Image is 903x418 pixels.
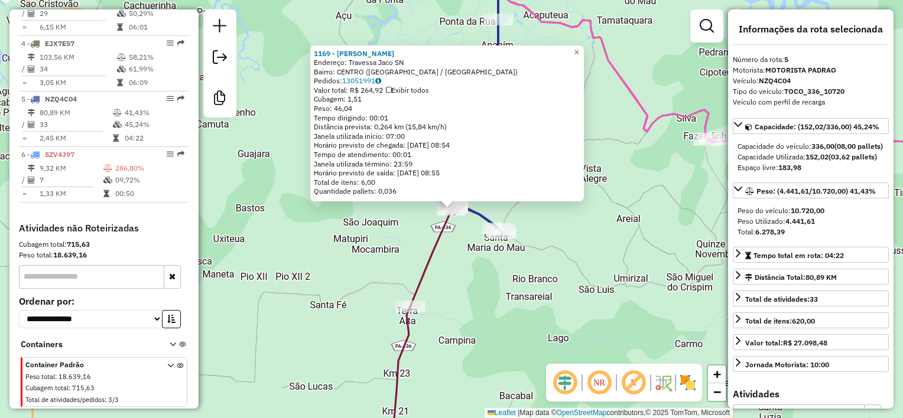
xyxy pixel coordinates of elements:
[39,119,112,130] td: 33
[59,373,91,381] span: 18.639,16
[124,107,184,119] td: 41,43%
[21,188,27,200] td: =
[708,383,726,401] a: Zoom out
[103,177,112,184] i: % de utilização da cubagem
[115,174,184,186] td: 09,72%
[733,54,889,65] div: Número da rota:
[21,94,77,103] span: 5 -
[785,217,815,226] strong: 4.441,61
[733,118,889,134] a: Capacidade: (152,02/336,00) 45,24%
[314,49,580,197] div: Tempo de atendimento: 00:01
[733,388,889,400] h4: Atividades
[113,135,119,142] i: Tempo total em rota
[314,122,580,132] div: Distância prevista: 0,264 km (15,84 km/h)
[395,301,425,312] div: Atividade não roteirizada - NELMA RECARGA
[314,132,580,141] div: Janela utilizada início: 07:00
[784,87,844,96] strong: TOCO_336_10720
[314,178,580,187] div: Total de itens: 6,00
[19,239,189,250] div: Cubagem total:
[55,373,57,381] span: :
[117,79,123,86] i: Tempo total em rota
[753,251,844,260] span: Tempo total em rota: 04:22
[167,151,174,158] em: Opções
[834,142,883,151] strong: (08,00 pallets)
[314,86,580,95] div: Valor total: R$ 264,92
[557,409,607,417] a: OpenStreetMap
[103,165,112,172] i: % de utilização do peso
[167,40,174,47] em: Opções
[488,409,516,417] a: Leaflet
[128,63,184,75] td: 61,99%
[695,14,719,38] a: Exibir filtros
[733,290,889,306] a: Total de atividades:33
[28,121,35,128] i: Total de Atividades
[39,8,116,19] td: 29
[28,54,35,61] i: Distância Total
[745,295,818,303] span: Total de atividades:
[342,76,381,85] a: 13051991
[778,163,801,172] strong: 183,98
[117,54,126,61] i: % de utilização do peso
[765,66,836,74] strong: MOTORISTA PADRAO
[208,45,232,72] a: Exportar sessão
[783,338,827,347] strong: R$ 27.098,48
[314,76,580,86] div: Pedidos:
[28,165,35,172] i: Distância Total
[713,367,721,381] span: +
[21,132,27,144] td: =
[28,109,35,116] i: Distância Total
[759,76,791,85] strong: NZQ4C04
[39,51,116,63] td: 103,56 KM
[314,168,580,178] div: Horário previsto de saída: [DATE] 08:55
[21,8,27,19] td: /
[124,132,184,144] td: 04:22
[805,152,829,161] strong: 152,02
[733,356,889,372] a: Jornada Motorista: 10:00
[745,338,827,348] div: Valor total:
[755,122,879,131] span: Capacidade: (152,02/336,00) 45,24%
[738,162,884,173] div: Espaço livre:
[314,49,394,58] a: 1169 - [PERSON_NAME]
[115,188,184,200] td: 00:50
[208,86,232,113] a: Criar modelo
[386,86,429,94] span: Exibir todos
[117,24,123,31] i: Tempo total em rota
[28,10,35,17] i: Total de Atividades
[103,190,109,197] i: Tempo total em rota
[39,132,112,144] td: 2,45 KM
[117,66,126,73] i: % de utilização da cubagem
[25,396,105,404] span: Total de atividades/pedidos
[733,97,889,107] div: Veículo com perfil de recarga
[745,360,829,370] div: Jornada Motorista: 10:00
[738,216,884,227] div: Peso Utilizado:
[314,58,580,67] div: Endereço: Travessa Jaco SN
[654,373,673,392] img: Fluxo de ruas
[39,188,103,200] td: 1,33 KM
[738,152,884,162] div: Capacidade Utilizada:
[39,174,103,186] td: 7
[585,368,613,397] span: Ocultar NR
[39,77,116,89] td: 3,05 KM
[792,316,815,325] strong: 620,00
[19,250,189,260] div: Peso total:
[21,21,27,33] td: =
[733,334,889,350] a: Valor total:R$ 27.098,48
[733,182,889,198] a: Peso: (4.441,61/10.720,00) 41,43%
[28,177,35,184] i: Total de Atividades
[314,94,580,104] div: Cubagem: 1,51
[108,396,119,404] span: 3/3
[745,316,815,326] div: Total de itens:
[733,247,889,263] a: Tempo total em rota: 04:22
[69,384,70,392] span: :
[708,365,726,383] a: Zoom in
[314,159,580,169] div: Janela utilizada término: 23:59
[39,162,103,174] td: 9,32 KM
[113,121,122,128] i: % de utilização da cubagem
[45,39,74,48] span: EJX7E57
[791,206,824,215] strong: 10.720,00
[21,39,74,48] span: 4 -
[733,269,889,285] a: Distância Total:80,89 KM
[177,151,184,158] em: Rota exportada
[128,8,184,19] td: 50,29%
